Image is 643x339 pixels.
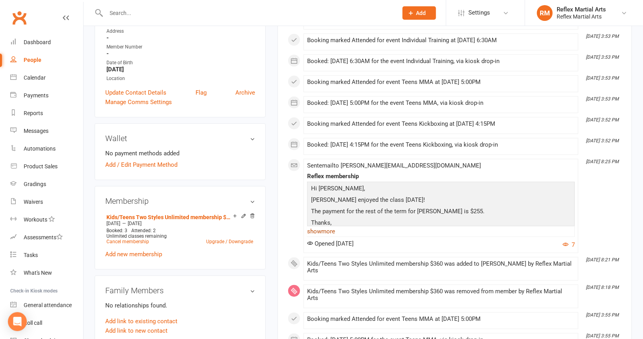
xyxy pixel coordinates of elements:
a: Kids/Teens Two Styles Unlimited membership $360 [106,214,233,220]
div: Kids/Teens Two Styles Unlimited membership $360 was removed from member by Reflex Martial Arts [307,288,575,302]
i: [DATE] 8:25 PM [586,159,619,164]
div: Workouts [24,216,47,223]
i: [DATE] 3:52 PM [586,117,619,123]
a: Waivers [10,193,83,211]
a: Assessments [10,229,83,246]
strong: - [106,50,255,57]
i: [DATE] 3:52 PM [586,138,619,143]
p: Thanks, [309,218,573,229]
div: Messages [24,128,48,134]
div: Automations [24,145,56,152]
div: Calendar [24,75,46,81]
span: Booked: 3 [106,228,127,233]
a: General attendance kiosk mode [10,296,83,314]
i: [DATE] 3:53 PM [586,75,619,81]
a: Tasks [10,246,83,264]
h3: Membership [105,197,255,205]
span: Sent email to [PERSON_NAME][EMAIL_ADDRESS][DOMAIN_NAME] [307,162,481,169]
div: RM [537,5,553,21]
input: Search... [104,7,392,19]
div: Reflex Martial Arts [557,13,606,20]
li: No payment methods added [105,149,255,158]
a: Messages [10,122,83,140]
div: Address [106,28,255,35]
div: Dashboard [24,39,51,45]
i: [DATE] 3:55 PM [586,333,619,339]
div: Location [106,75,255,82]
div: Assessments [24,234,63,240]
div: Booked: [DATE] 5:00PM for the event Teens MMA, via kiosk drop-in [307,100,575,106]
p: Hi [PERSON_NAME], [309,184,573,195]
i: [DATE] 3:55 PM [586,312,619,318]
div: Booked: [DATE] 4:15PM for the event Teens Kickboxing, via kiosk drop-in [307,142,575,148]
a: Automations [10,140,83,158]
a: Reports [10,104,83,122]
div: What's New [24,270,52,276]
i: [DATE] 3:53 PM [586,34,619,39]
a: Roll call [10,314,83,332]
div: — [104,220,255,227]
span: Attended: 2 [131,228,156,233]
span: Opened [DATE] [307,240,354,247]
div: Booking marked Attended for event Teens MMA at [DATE] 5:00PM [307,79,575,86]
a: Cancel membership [106,239,149,244]
strong: - [106,34,255,41]
a: Update Contact Details [105,88,166,97]
span: Unlimited classes remaining [106,233,167,239]
strong: [DATE] [106,66,255,73]
div: Tasks [24,252,38,258]
div: Gradings [24,181,46,187]
span: Add [416,10,426,16]
div: Booking marked Attended for event Teens Kickboxing at [DATE] 4:15PM [307,121,575,127]
div: Booking marked Attended for event Individual Training at [DATE] 6:30AM [307,37,575,44]
span: Settings [468,4,490,22]
a: Add new membership [105,251,162,258]
a: Manage Comms Settings [105,97,172,107]
span: [DATE] [106,221,120,226]
a: Gradings [10,175,83,193]
div: Reports [24,110,43,116]
span: [DATE] [128,221,142,226]
div: Member Number [106,43,255,51]
div: Reflex Martial Arts [557,6,606,13]
div: Booking marked Attended for event Teens MMA at [DATE] 5:00PM [307,316,575,322]
a: Product Sales [10,158,83,175]
i: [DATE] 3:53 PM [586,54,619,60]
a: Add / Edit Payment Method [105,160,177,169]
div: General attendance [24,302,72,308]
div: Booked: [DATE] 6:30AM for the event Individual Training, via kiosk drop-in [307,58,575,65]
a: Flag [196,88,207,97]
div: Product Sales [24,163,58,169]
a: What's New [10,264,83,282]
a: Archive [235,88,255,97]
a: Clubworx [9,8,29,28]
a: show more [307,226,575,237]
button: 7 [563,240,575,250]
p: The payment for the rest of the term for [PERSON_NAME] is $255. [309,207,573,218]
a: Upgrade / Downgrade [206,239,253,244]
i: [DATE] 8:18 PM [586,285,619,290]
button: Add [403,6,436,20]
a: People [10,51,83,69]
h3: Wallet [105,134,255,143]
div: Waivers [24,199,43,205]
p: No relationships found. [105,301,255,310]
div: Kids/Teens Two Styles Unlimited membership $360 was added to [PERSON_NAME] by Reflex Martial Arts [307,261,575,274]
i: [DATE] 8:21 PM [586,257,619,263]
h3: Family Members [105,286,255,295]
div: People [24,57,41,63]
i: [DATE] 3:53 PM [586,96,619,102]
div: Payments [24,92,48,99]
a: Payments [10,87,83,104]
div: Reflex membership [307,173,575,180]
a: Calendar [10,69,83,87]
a: Add link to existing contact [105,317,177,326]
a: Workouts [10,211,83,229]
a: Dashboard [10,34,83,51]
a: Add link to new contact [105,326,168,335]
div: Date of Birth [106,59,255,67]
div: Open Intercom Messenger [8,312,27,331]
p: [PERSON_NAME] enjoyed the class [DATE]! [309,195,573,207]
div: Roll call [24,320,42,326]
